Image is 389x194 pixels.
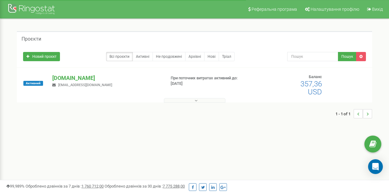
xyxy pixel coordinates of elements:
[163,184,185,188] u: 7 775 288,00
[153,52,185,61] a: Не продовжені
[23,52,60,61] a: Новий проєкт
[26,184,104,188] span: Оброблено дзвінків за 7 днів :
[252,7,297,12] span: Реферальна програма
[335,103,372,125] nav: ...
[309,74,322,79] span: Баланс
[133,52,153,61] a: Активні
[372,7,383,12] span: Вихід
[335,109,354,118] span: 1 - 1 of 1
[23,81,43,86] span: Активний
[81,184,104,188] u: 1 760 712,00
[287,52,338,61] input: Пошук
[105,184,185,188] span: Оброблено дзвінків за 30 днів :
[338,52,356,61] button: Пошук
[106,52,133,61] a: Всі проєкти
[204,52,219,61] a: Нові
[300,80,322,96] span: 357,36 USD
[171,75,249,87] p: При поточних витратах активний до: [DATE]
[368,159,383,174] div: Open Intercom Messenger
[52,74,161,82] p: [DOMAIN_NAME]
[219,52,235,61] a: Тріал
[311,7,359,12] span: Налаштування профілю
[6,184,25,188] span: 99,989%
[58,83,112,87] span: [EMAIL_ADDRESS][DOMAIN_NAME]
[185,52,204,61] a: Архівні
[22,36,41,42] h5: Проєкти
